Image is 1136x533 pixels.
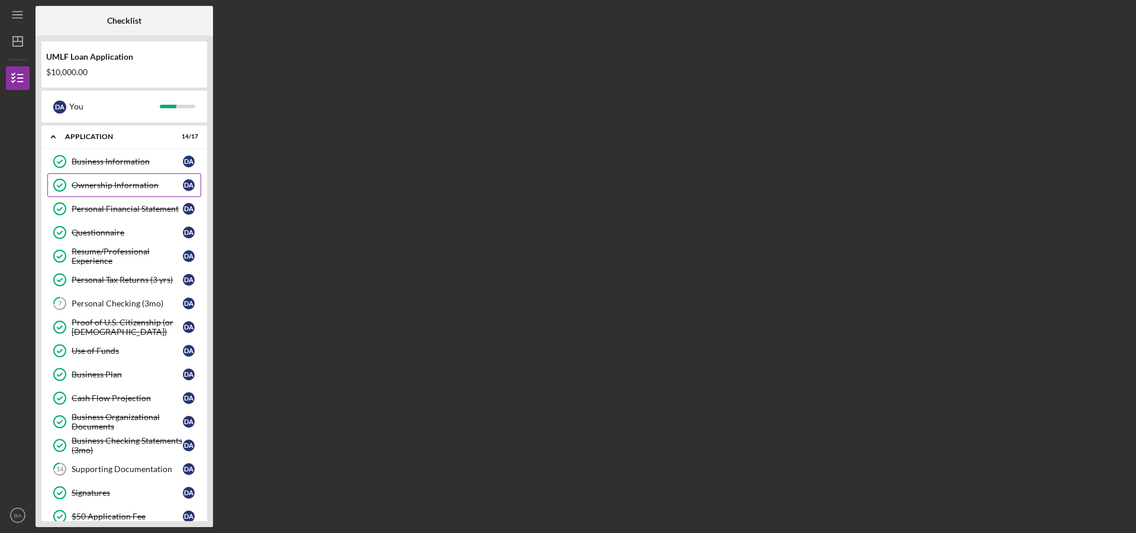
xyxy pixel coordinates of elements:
[56,466,64,473] tspan: 14
[47,386,201,410] a: Cash Flow ProjectionDA
[72,370,183,379] div: Business Plan
[47,363,201,386] a: Business PlanDA
[46,67,202,77] div: $10,000.00
[72,346,183,356] div: Use of Funds
[47,339,201,363] a: Use of FundsDA
[72,393,183,403] div: Cash Flow Projection
[107,16,141,25] b: Checklist
[183,416,195,428] div: D A
[14,512,22,519] text: BA
[183,392,195,404] div: D A
[72,157,183,166] div: Business Information
[183,250,195,262] div: D A
[72,299,183,308] div: Personal Checking (3mo)
[72,436,183,455] div: Business Checking Statements (3mo)
[47,197,201,221] a: Personal Financial StatementDA
[183,369,195,380] div: D A
[183,274,195,286] div: D A
[183,203,195,215] div: D A
[72,180,183,190] div: Ownership Information
[183,345,195,357] div: D A
[47,173,201,197] a: Ownership InformationDA
[183,321,195,333] div: D A
[72,412,183,431] div: Business Organizational Documents
[47,221,201,244] a: QuestionnaireDA
[72,275,183,285] div: Personal Tax Returns (3 yrs)
[72,204,183,214] div: Personal Financial Statement
[183,487,195,499] div: D A
[183,463,195,475] div: D A
[72,318,183,337] div: Proof of U.S. Citizenship (or [DEMOGRAPHIC_DATA])
[47,505,201,528] a: $50 Application FeeDA
[183,511,195,522] div: D A
[47,292,201,315] a: 7Personal Checking (3mo)DA
[47,150,201,173] a: Business InformationDA
[47,457,201,481] a: 14Supporting DocumentationDA
[72,512,183,521] div: $50 Application Fee
[46,52,202,62] div: UMLF Loan Application
[47,481,201,505] a: SignaturesDA
[65,133,169,140] div: Application
[69,96,160,117] div: You
[58,300,62,308] tspan: 7
[183,298,195,309] div: D A
[183,227,195,238] div: D A
[53,101,66,114] div: D A
[72,228,183,237] div: Questionnaire
[72,488,183,498] div: Signatures
[183,440,195,451] div: D A
[177,133,198,140] div: 14 / 17
[47,434,201,457] a: Business Checking Statements (3mo)DA
[183,179,195,191] div: D A
[72,464,183,474] div: Supporting Documentation
[6,503,30,527] button: BA
[47,315,201,339] a: Proof of U.S. Citizenship (or [DEMOGRAPHIC_DATA])DA
[47,410,201,434] a: Business Organizational DocumentsDA
[72,247,183,266] div: Resume/Professional Experience
[183,156,195,167] div: D A
[47,268,201,292] a: Personal Tax Returns (3 yrs)DA
[47,244,201,268] a: Resume/Professional ExperienceDA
